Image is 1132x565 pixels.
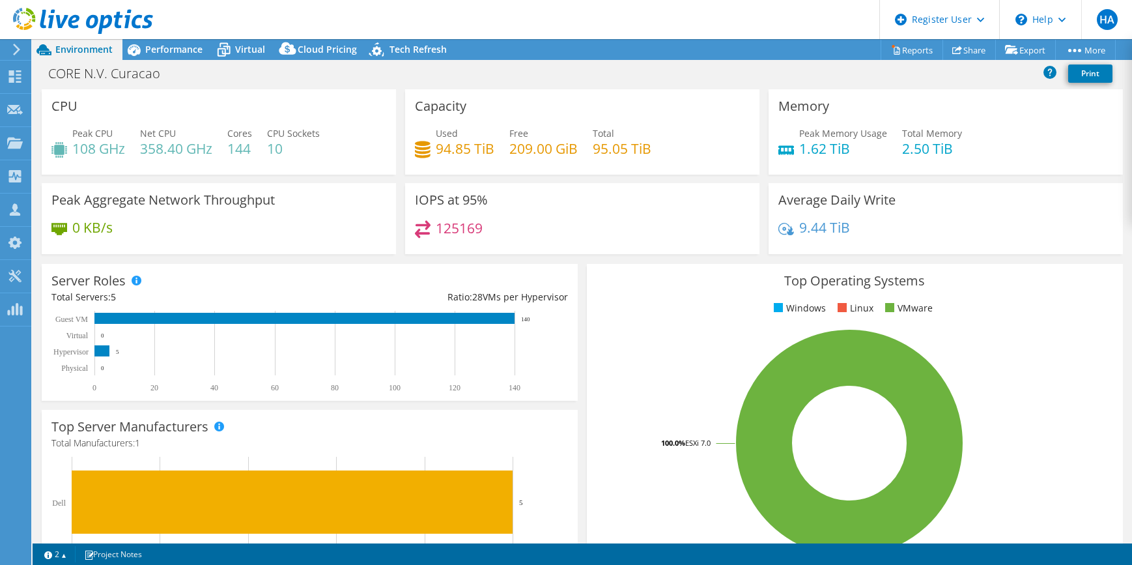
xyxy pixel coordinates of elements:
[521,316,530,323] text: 140
[52,499,66,508] text: Dell
[61,364,88,373] text: Physical
[271,383,279,392] text: 60
[35,546,76,562] a: 2
[51,274,126,288] h3: Server Roles
[227,127,252,139] span: Cores
[51,290,309,304] div: Total Servers:
[75,546,151,562] a: Project Notes
[519,499,523,506] text: 5
[436,127,458,139] span: Used
[597,274,1113,288] h3: Top Operating Systems
[235,43,265,55] span: Virtual
[509,127,528,139] span: Free
[55,43,113,55] span: Environment
[415,99,466,113] h3: Capacity
[298,43,357,55] span: Cloud Pricing
[436,141,494,156] h4: 94.85 TiB
[1015,14,1027,25] svg: \n
[72,220,113,235] h4: 0 KB/s
[1055,40,1116,60] a: More
[140,127,176,139] span: Net CPU
[51,436,568,450] h4: Total Manufacturers:
[771,301,826,315] li: Windows
[135,437,140,449] span: 1
[509,141,578,156] h4: 209.00 GiB
[72,127,113,139] span: Peak CPU
[509,383,520,392] text: 140
[1068,65,1112,83] a: Print
[51,420,208,434] h3: Top Server Manufacturers
[51,99,78,113] h3: CPU
[472,291,483,303] span: 28
[210,383,218,392] text: 40
[150,383,158,392] text: 20
[799,220,850,235] h4: 9.44 TiB
[661,438,685,448] tspan: 100.0%
[799,141,887,156] h4: 1.62 TiB
[881,40,943,60] a: Reports
[267,127,320,139] span: CPU Sockets
[55,315,88,324] text: Guest VM
[902,141,962,156] h4: 2.50 TiB
[42,66,180,81] h1: CORE N.V. Curacao
[942,40,996,60] a: Share
[389,43,447,55] span: Tech Refresh
[1097,9,1118,30] span: HA
[436,221,483,235] h4: 125169
[331,383,339,392] text: 80
[267,141,320,156] h4: 10
[593,127,614,139] span: Total
[778,193,896,207] h3: Average Daily Write
[902,127,962,139] span: Total Memory
[593,141,651,156] h4: 95.05 TiB
[685,438,711,448] tspan: ESXi 7.0
[72,141,125,156] h4: 108 GHz
[449,383,460,392] text: 120
[92,383,96,392] text: 0
[415,193,488,207] h3: IOPS at 95%
[116,349,119,355] text: 5
[111,291,116,303] span: 5
[882,301,933,315] li: VMware
[51,193,275,207] h3: Peak Aggregate Network Throughput
[140,141,212,156] h4: 358.40 GHz
[66,331,89,340] text: Virtual
[227,141,252,156] h4: 144
[799,127,887,139] span: Peak Memory Usage
[995,40,1056,60] a: Export
[309,290,567,304] div: Ratio: VMs per Hypervisor
[778,99,829,113] h3: Memory
[145,43,203,55] span: Performance
[389,383,401,392] text: 100
[101,365,104,371] text: 0
[101,332,104,339] text: 0
[53,347,89,356] text: Hypervisor
[834,301,873,315] li: Linux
